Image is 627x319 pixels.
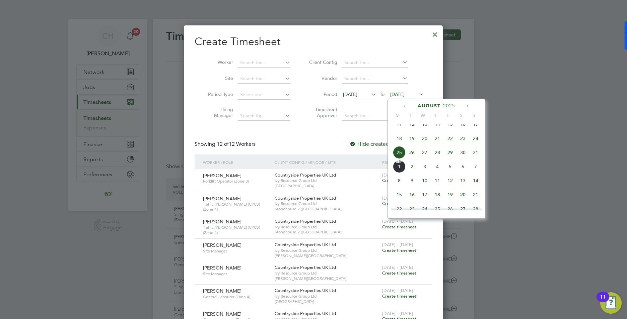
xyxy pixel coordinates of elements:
[418,103,441,109] span: August
[382,247,416,253] span: Create timesheet
[203,219,241,225] span: [PERSON_NAME]
[457,160,469,173] span: 6
[203,248,270,254] span: Site Manager
[469,174,482,187] span: 14
[431,146,444,159] span: 28
[393,174,406,187] span: 8
[457,203,469,215] span: 27
[275,242,336,247] span: Countryside Properties UK Ltd
[382,218,413,224] span: [DATE] - [DATE]
[417,112,429,118] span: W
[455,112,468,118] span: S
[469,146,482,159] span: 31
[203,179,270,184] span: Forklift Operator (Zone 3)
[393,146,406,159] span: 25
[431,132,444,145] span: 21
[393,160,406,164] span: Sep
[217,141,229,147] span: 12 of
[418,174,431,187] span: 10
[275,253,379,258] span: [PERSON_NAME][GEOGRAPHIC_DATA]
[195,141,257,148] div: Showing
[275,294,379,299] span: Ivy Resource Group Ltd
[393,118,406,130] span: 11
[418,188,431,201] span: 17
[275,178,379,183] span: Ivy Resource Group Ltd
[275,276,379,281] span: [PERSON_NAME][GEOGRAPHIC_DATA]
[307,75,337,81] label: Vendor
[469,188,482,201] span: 21
[307,59,337,65] label: Client Config
[431,174,444,187] span: 11
[342,111,408,121] input: Search for...
[275,183,379,189] span: [GEOGRAPHIC_DATA]
[390,91,405,97] span: [DATE]
[457,188,469,201] span: 20
[238,58,290,68] input: Search for...
[429,112,442,118] span: T
[600,297,606,306] div: 11
[217,141,256,147] span: 12 Workers
[203,202,270,212] span: Traffic [PERSON_NAME] (CPCS) (Zone 4)
[203,225,270,235] span: Traffic [PERSON_NAME] (CPCS) (Zone 4)
[382,201,416,206] span: Create timesheet
[393,160,406,173] span: 1
[203,288,241,294] span: [PERSON_NAME]
[457,174,469,187] span: 13
[469,132,482,145] span: 24
[203,75,233,81] label: Site
[275,288,336,293] span: Countryside Properties UK Ltd
[382,264,413,270] span: [DATE] - [DATE]
[469,160,482,173] span: 7
[457,146,469,159] span: 30
[275,248,379,253] span: Ivy Resource Group Ltd
[406,188,418,201] span: 16
[195,35,432,49] h2: Create Timesheet
[391,112,404,118] span: M
[203,265,241,271] span: [PERSON_NAME]
[431,188,444,201] span: 18
[431,118,444,130] span: 14
[418,160,431,173] span: 3
[238,74,290,84] input: Search for...
[444,203,457,215] span: 26
[238,90,290,100] input: Select one
[238,111,290,121] input: Search for...
[203,311,241,317] span: [PERSON_NAME]
[201,154,273,170] div: Worker / Role
[382,270,416,276] span: Create timesheet
[275,172,336,178] span: Countryside Properties UK Ltd
[431,160,444,173] span: 4
[203,242,241,248] span: [PERSON_NAME]
[275,299,379,304] span: [GEOGRAPHIC_DATA]
[393,203,406,215] span: 22
[273,154,380,170] div: Client Config / Vendor / Site
[382,288,413,293] span: [DATE] - [DATE]
[444,118,457,130] span: 15
[418,118,431,130] span: 13
[444,174,457,187] span: 12
[406,118,418,130] span: 12
[444,146,457,159] span: 29
[469,118,482,130] span: 17
[275,218,336,224] span: Countryside Properties UK Ltd
[469,203,482,215] span: 28
[380,154,425,170] div: Period
[406,174,418,187] span: 9
[275,206,379,212] span: Stonehouse 2 ([GEOGRAPHIC_DATA])
[382,242,413,247] span: [DATE] - [DATE]
[393,132,406,145] span: 18
[404,112,417,118] span: T
[444,132,457,145] span: 22
[457,118,469,130] span: 16
[275,271,379,276] span: Ivy Resource Group Ltd
[468,112,480,118] span: S
[382,178,416,183] span: Create timesheet
[307,91,337,97] label: Period
[275,311,336,316] span: Countryside Properties UK Ltd
[349,141,417,147] label: Hide created timesheets
[406,160,418,173] span: 2
[382,293,416,299] span: Create timesheet
[203,271,270,277] span: Site Manager
[444,160,457,173] span: 5
[406,203,418,215] span: 23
